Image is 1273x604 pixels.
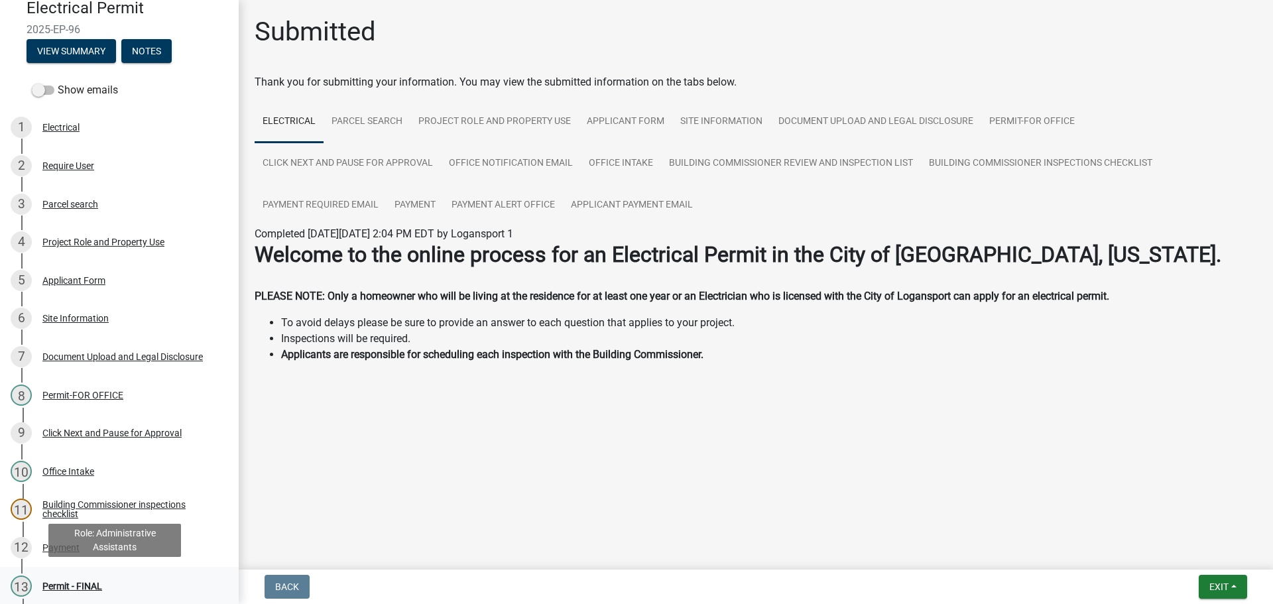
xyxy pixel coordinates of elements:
[42,500,217,518] div: Building Commissioner inspections checklist
[281,315,1257,331] li: To avoid delays please be sure to provide an answer to each question that applies to your project.
[11,117,32,138] div: 1
[11,385,32,406] div: 8
[281,331,1257,347] li: Inspections will be required.
[121,46,172,57] wm-modal-confirm: Notes
[32,82,118,98] label: Show emails
[42,391,123,400] div: Permit-FOR OFFICE
[281,348,703,361] strong: Applicants are responsible for scheduling each inspection with the Building Commissioner.
[981,101,1083,143] a: Permit-FOR OFFICE
[11,499,32,520] div: 11
[255,242,1221,267] strong: Welcome to the online process for an Electrical Permit in the City of [GEOGRAPHIC_DATA], [US_STATE].
[11,346,32,367] div: 7
[255,184,387,227] a: Payment Required Email
[121,39,172,63] button: Notes
[441,143,581,185] a: Office Notification Email
[255,16,376,48] h1: Submitted
[48,524,181,557] div: Role: Administrative Assistants
[255,227,513,240] span: Completed [DATE][DATE] 2:04 PM EDT by Logansport 1
[921,143,1160,185] a: Building Commissioner inspections checklist
[770,101,981,143] a: Document Upload and Legal Disclosure
[581,143,661,185] a: Office Intake
[11,231,32,253] div: 4
[42,581,102,591] div: Permit - FINAL
[42,352,203,361] div: Document Upload and Legal Disclosure
[11,537,32,558] div: 12
[661,143,921,185] a: Building Commissioner Review and Inspection list
[42,428,182,438] div: Click Next and Pause for Approval
[11,308,32,329] div: 6
[444,184,563,227] a: Payment Alert Office
[275,581,299,592] span: Back
[387,184,444,227] a: Payment
[265,575,310,599] button: Back
[255,290,1109,302] strong: PLEASE NOTE: Only a homeowner who will be living at the residence for at least one year or an Ele...
[42,237,164,247] div: Project Role and Property Use
[410,101,579,143] a: Project Role and Property Use
[42,123,80,132] div: Electrical
[11,194,32,215] div: 3
[255,101,324,143] a: Electrical
[42,161,94,170] div: Require User
[11,422,32,444] div: 9
[42,467,94,476] div: Office Intake
[27,39,116,63] button: View Summary
[563,184,701,227] a: Applicant Payment Email
[11,575,32,597] div: 13
[42,314,109,323] div: Site Information
[324,101,410,143] a: Parcel search
[42,200,98,209] div: Parcel search
[42,543,80,552] div: Payment
[255,74,1257,90] div: Thank you for submitting your information. You may view the submitted information on the tabs below.
[1199,575,1247,599] button: Exit
[27,46,116,57] wm-modal-confirm: Summary
[11,461,32,482] div: 10
[27,23,212,36] span: 2025-EP-96
[1209,581,1229,592] span: Exit
[11,270,32,291] div: 5
[579,101,672,143] a: Applicant Form
[11,155,32,176] div: 2
[42,276,105,285] div: Applicant Form
[672,101,770,143] a: Site Information
[255,143,441,185] a: Click Next and Pause for Approval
